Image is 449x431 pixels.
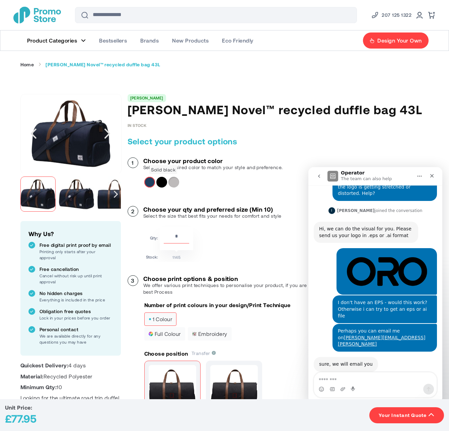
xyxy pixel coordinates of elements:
p: Recycled Polyester [20,373,121,380]
span: Product Categories [27,37,77,44]
span: Unit Price: [5,404,32,411]
span: Brands [140,37,159,44]
span: In stock [128,123,147,128]
span: Embroidery [192,332,227,336]
p: 4 days [20,362,121,369]
span: Eco Friendly [222,37,253,44]
p: Everything is included in the price [40,297,113,303]
h2: Select your product options [128,136,429,147]
h3: Choose your qty and preferred size (Min 10) [143,206,282,213]
span: 207 125 1322 [382,11,411,19]
p: Lock in your prices before you order [40,315,113,321]
span: Your Instant Quote [379,412,427,419]
span: New Products [172,37,209,44]
button: Your Instant Quote [369,407,444,423]
span: Design Your Own [377,37,422,44]
p: Free digital print proof by email [40,242,113,248]
img: 12069355_ie7tdp5r7fxejzhk.jpg [31,94,110,173]
td: Stock: [146,252,158,260]
img: Print position Back [210,365,258,413]
p: Cancel without risk up until print approval [40,273,113,285]
strong: [PERSON_NAME] Novel™ recycled duffle bag 43L [46,62,160,68]
p: Choose position [144,350,188,357]
div: Solid black [156,177,167,188]
p: We offer various print techniques to personalise your product, if you are unsure what to choose w... [143,282,429,295]
h2: Why Us? [28,229,113,238]
a: [PERSON_NAME] [130,95,163,100]
p: No hidden charges [40,290,113,297]
div: Heather grey [168,177,179,188]
a: Phone [371,11,411,19]
p: Select the size that best fits your needs for comfort and style [143,213,282,219]
p: 10 [20,383,121,391]
p: Printing only starts after your approval [40,248,113,261]
h1: [PERSON_NAME] Novel™ recycled duffle bag 43L [128,102,429,117]
h3: Choose your product color [143,157,283,164]
img: 12069355_eb_y1_xtbegueegue82fcs.jpg [59,176,94,212]
p: Select your desired color to match your style and preference. [143,164,283,171]
strong: Material: [20,373,44,379]
strong: Minimum Qty: [20,384,57,390]
p: We are available directly for any questions you may have [40,333,113,345]
td: 1145 [160,252,193,260]
img: 12069355_ie7tdp5r7fxejzhk.jpg [20,176,56,212]
span: 1 colour [149,317,172,321]
strong: Quickest Delivery: [20,362,69,368]
p: Obligation free quotes [40,308,113,315]
img: Promotional Merchandise [13,7,61,23]
p: Looking for the ultimate road trip duffel – the [PERSON_NAME] Novel™ duffle bag is yours. This du... [20,394,121,409]
p: Personal contact [40,326,113,333]
a: Home [20,62,34,68]
a: store logo [13,7,61,23]
span: Bestsellers [99,37,127,44]
td: Qty: [146,227,158,250]
span: Transfer [192,350,216,356]
p: Free cancellation [40,266,113,273]
div: Navy [144,177,155,188]
div: Solid black [151,167,175,173]
img: Print position front [149,365,196,413]
div: Next [111,173,121,215]
div: Availability [128,123,147,128]
iframe: Intercom live chat [308,167,442,403]
span: full colour [149,332,181,336]
p: Number of print colours in your design/Print Technique [144,301,291,309]
div: Next [94,94,121,173]
div: £77.95 [5,411,36,426]
div: Previous [20,94,47,173]
h3: Choose print options & position [143,275,429,282]
img: 12069355_f1_zril5wlsfpsrc2fe.jpg [97,176,133,212]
